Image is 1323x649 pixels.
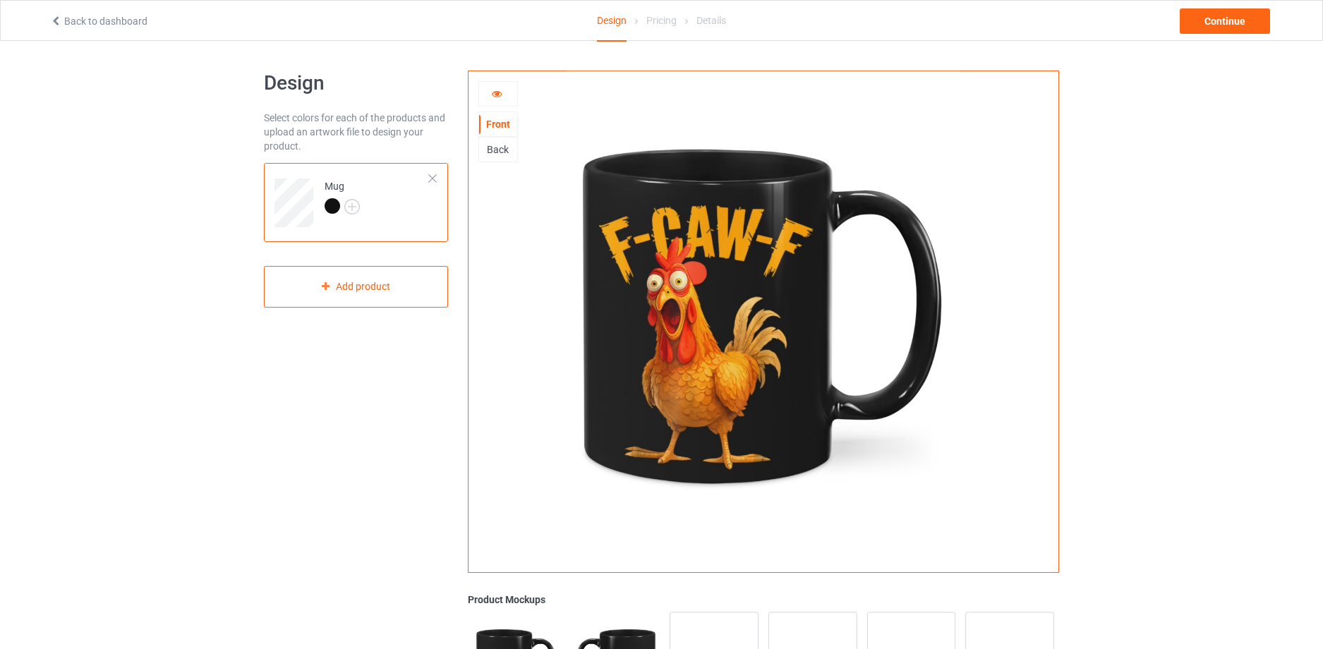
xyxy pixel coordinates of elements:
[479,117,517,131] div: Front
[264,266,448,308] div: Add product
[50,16,147,27] a: Back to dashboard
[264,163,448,242] div: Mug
[264,111,448,153] div: Select colors for each of the products and upload an artwork file to design your product.
[696,1,726,40] div: Details
[1180,8,1270,34] div: Continue
[325,179,360,213] div: Mug
[479,142,517,157] div: Back
[468,593,1059,607] div: Product Mockups
[646,1,677,40] div: Pricing
[264,71,448,96] h1: Design
[597,1,627,42] div: Design
[344,199,360,214] img: svg+xml;base64,PD94bWwgdmVyc2lvbj0iMS4wIiBlbmNvZGluZz0iVVRGLTgiPz4KPHN2ZyB3aWR0aD0iMjJweCIgaGVpZ2...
